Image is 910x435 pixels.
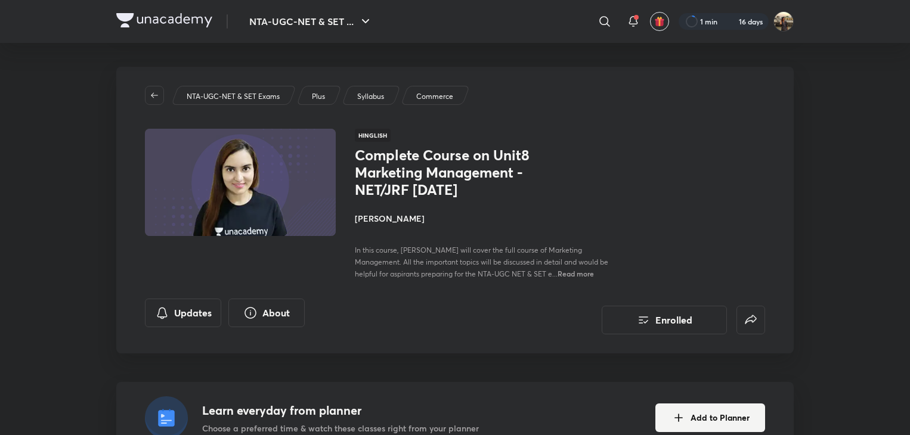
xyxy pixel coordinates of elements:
img: Thumbnail [143,128,338,237]
img: avatar [654,16,665,27]
span: Read more [558,269,594,278]
button: Enrolled [602,306,727,334]
button: About [228,299,305,327]
span: In this course, [PERSON_NAME] will cover the full course of Marketing Management. All the importa... [355,246,608,278]
button: false [736,306,765,334]
a: NTA-UGC-NET & SET Exams [185,91,282,102]
button: Updates [145,299,221,327]
img: Company Logo [116,13,212,27]
button: avatar [650,12,669,31]
p: Plus [312,91,325,102]
img: streak [725,15,736,27]
a: Commerce [414,91,456,102]
button: Add to Planner [655,403,765,432]
span: Hinglish [355,129,391,142]
a: Plus [310,91,327,102]
p: Syllabus [357,91,384,102]
button: NTA-UGC-NET & SET ... [242,10,380,33]
h4: [PERSON_NAME] [355,212,622,225]
a: Syllabus [355,91,386,102]
img: Soumya singh [773,11,794,32]
h4: Learn everyday from planner [202,402,479,420]
p: NTA-UGC-NET & SET Exams [187,91,280,102]
a: Company Logo [116,13,212,30]
p: Commerce [416,91,453,102]
p: Choose a preferred time & watch these classes right from your planner [202,422,479,434]
h1: Complete Course on Unit8 Marketing Management - NET/JRF [DATE] [355,147,550,198]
